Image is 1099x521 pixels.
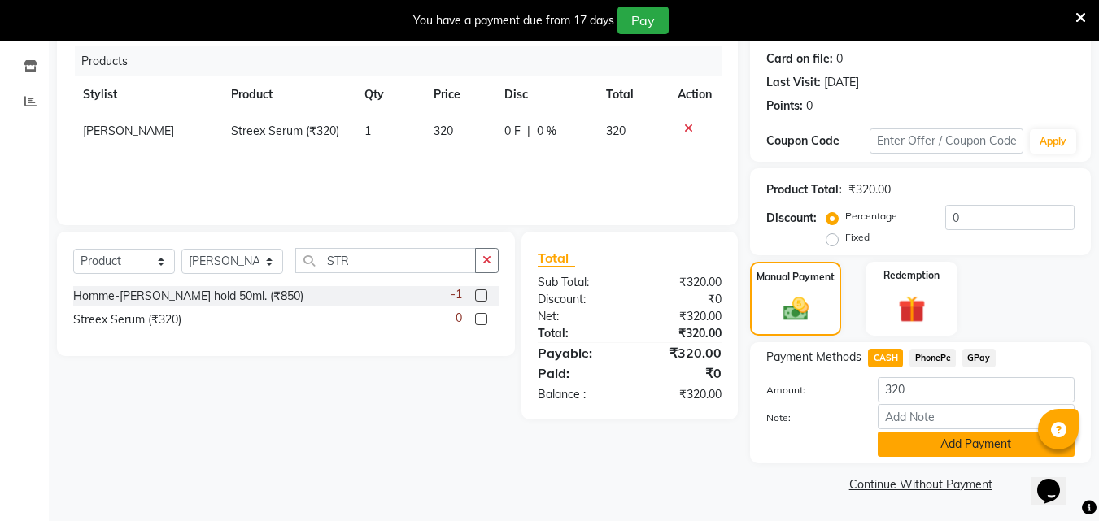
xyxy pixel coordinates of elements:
th: Total [596,76,668,113]
div: Sub Total: [526,274,630,291]
div: ₹320.00 [630,325,734,342]
label: Note: [754,410,865,425]
div: ₹320.00 [630,308,734,325]
label: Amount: [754,383,865,397]
div: Streex Serum (₹320) [73,311,181,328]
th: Product [221,76,355,113]
div: Paid: [526,363,630,383]
div: Card on file: [766,50,833,67]
input: Enter Offer / Coupon Code [870,128,1023,154]
label: Fixed [845,230,870,245]
span: GPay [962,349,996,367]
div: Payable: [526,343,630,363]
div: Net: [526,308,630,325]
th: Disc [495,76,596,113]
th: Stylist [73,76,221,113]
label: Redemption [883,268,940,283]
button: Pay [617,7,669,34]
div: ₹0 [630,291,734,308]
div: Discount: [766,210,817,227]
div: Products [75,46,734,76]
span: PhonePe [909,349,956,367]
span: | [527,123,530,140]
img: _cash.svg [775,294,817,323]
div: ₹320.00 [630,386,734,403]
th: Action [668,76,722,113]
div: 0 [836,50,843,67]
div: ₹0 [630,363,734,383]
div: Balance : [526,386,630,403]
th: Price [424,76,495,113]
img: _gift.svg [890,293,934,326]
div: Product Total: [766,181,842,198]
iframe: chat widget [1031,456,1083,505]
label: Manual Payment [757,270,835,284]
span: 320 [606,124,626,138]
div: Last Visit: [766,74,821,91]
span: [PERSON_NAME] [83,124,174,138]
span: 0 F [504,123,521,140]
a: Continue Without Payment [753,476,1088,493]
th: Qty [355,76,424,113]
div: ₹320.00 [848,181,891,198]
div: [DATE] [824,74,859,91]
span: CASH [868,349,903,367]
span: Total [538,250,575,267]
input: Add Note [878,404,1075,429]
div: ₹320.00 [630,274,734,291]
label: Percentage [845,209,897,224]
span: 320 [434,124,453,138]
div: Discount: [526,291,630,308]
span: 1 [364,124,371,138]
span: Payment Methods [766,349,861,366]
input: Search or Scan [295,248,476,273]
div: ₹320.00 [630,343,734,363]
div: Points: [766,98,803,115]
div: 0 [806,98,813,115]
span: 0 % [537,123,556,140]
div: You have a payment due from 17 days [413,12,614,29]
span: 0 [456,310,462,327]
div: Homme-[PERSON_NAME] hold 50ml. (₹850) [73,288,303,305]
span: Streex Serum (₹320) [231,124,339,138]
div: Coupon Code [766,132,869,150]
button: Add Payment [878,432,1075,457]
button: Apply [1030,129,1076,154]
input: Amount [878,377,1075,402]
span: -1 [451,286,462,303]
div: Total: [526,325,630,342]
